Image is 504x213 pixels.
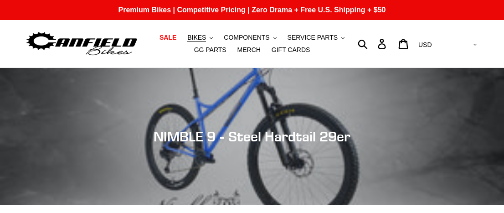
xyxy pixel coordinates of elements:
span: MERCH [237,46,261,54]
span: COMPONENTS [224,34,269,42]
span: NIMBLE 9 - Steel Hardtail 29er [154,128,350,145]
button: BIKES [183,31,217,44]
span: SALE [159,34,176,42]
img: Canfield Bikes [25,30,139,58]
span: SERVICE PARTS [288,34,338,42]
button: COMPONENTS [219,31,281,44]
span: GIFT CARDS [272,46,310,54]
a: SALE [155,31,181,44]
a: MERCH [233,44,265,56]
a: GIFT CARDS [267,44,315,56]
span: BIKES [187,34,206,42]
span: GG PARTS [194,46,226,54]
button: SERVICE PARTS [283,31,349,44]
a: GG PARTS [190,44,231,56]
